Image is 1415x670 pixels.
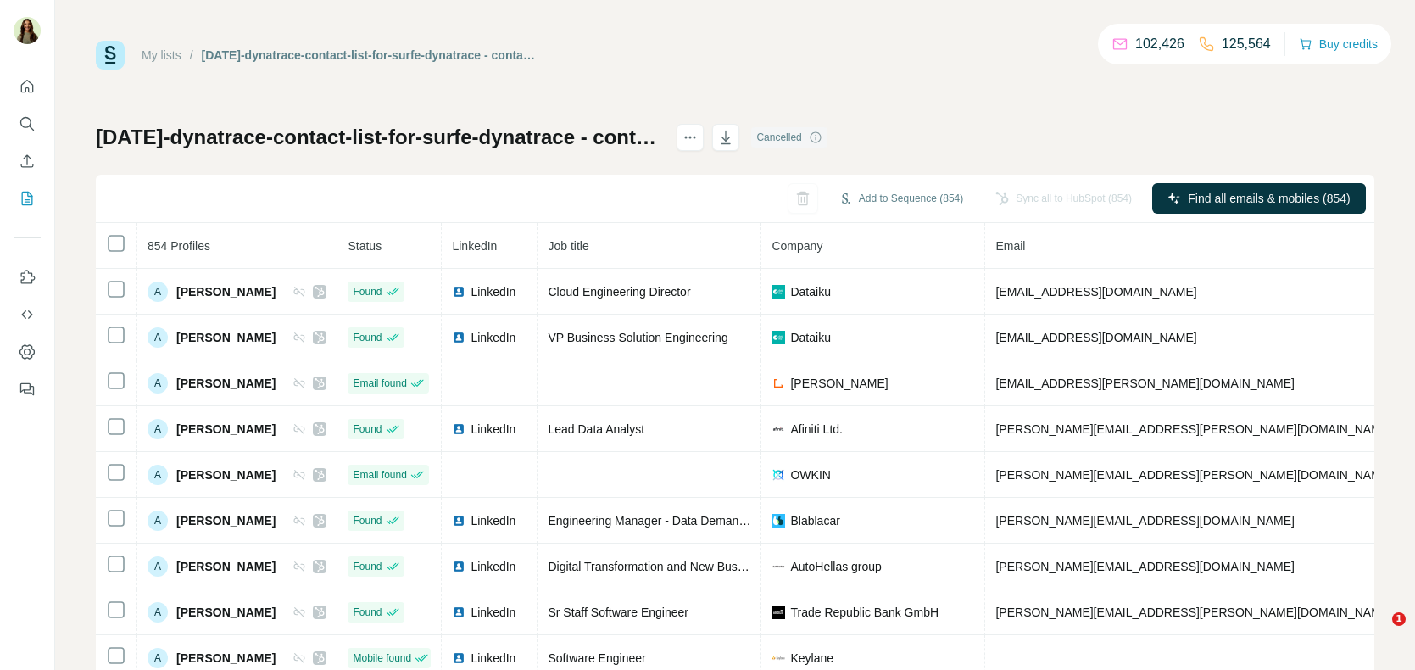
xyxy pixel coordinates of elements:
img: LinkedIn logo [452,606,465,619]
span: [PERSON_NAME] [176,650,276,667]
img: company-logo [772,514,785,528]
img: company-logo [772,285,785,299]
button: Dashboard [14,337,41,367]
span: Engineering Manager - Data Demand Team [548,514,777,528]
span: Dataiku [790,329,830,346]
span: [PERSON_NAME] [176,329,276,346]
span: [EMAIL_ADDRESS][DOMAIN_NAME] [995,285,1196,299]
span: [PERSON_NAME][EMAIL_ADDRESS][PERSON_NAME][DOMAIN_NAME] [995,468,1392,482]
span: AutoHellas group [790,558,881,575]
span: [PERSON_NAME] [176,421,276,438]
img: company-logo [772,331,785,344]
img: LinkedIn logo [452,422,465,436]
span: Email [995,239,1025,253]
span: Lead Data Analyst [548,422,644,436]
div: A [148,465,168,485]
span: Email found [353,376,406,391]
button: Buy credits [1299,32,1378,56]
span: LinkedIn [471,512,515,529]
div: Cancelled [751,127,827,148]
span: [PERSON_NAME][EMAIL_ADDRESS][DOMAIN_NAME] [995,514,1294,528]
button: Enrich CSV [14,146,41,176]
span: OWKIN [790,466,830,483]
span: [PERSON_NAME] [176,466,276,483]
img: LinkedIn logo [452,331,465,344]
span: VP Business Solution Engineering [548,331,727,344]
span: Company [772,239,822,253]
img: company-logo [772,560,785,573]
span: Found [353,284,382,299]
div: A [148,327,168,348]
button: Use Surfe on LinkedIn [14,262,41,293]
span: Found [353,422,382,437]
div: A [148,282,168,302]
span: Software Engineer [548,651,645,665]
span: Found [353,605,382,620]
span: [PERSON_NAME][EMAIL_ADDRESS][DOMAIN_NAME] [995,560,1294,573]
div: A [148,419,168,439]
img: Surfe Logo [96,41,125,70]
div: A [148,511,168,531]
div: A [148,648,168,668]
span: Found [353,559,382,574]
span: Found [353,330,382,345]
img: company-logo [772,377,785,390]
div: [DATE]-dynatrace-contact-list-for-surfe-dynatrace - contact-list-for-surfe-dynatrace-contact-list... [202,47,538,64]
span: Job title [548,239,588,253]
span: Afiniti Ltd. [790,421,842,438]
div: A [148,373,168,394]
span: [PERSON_NAME] [790,375,888,392]
span: Found [353,513,382,528]
span: [PERSON_NAME] [176,512,276,529]
span: [PERSON_NAME] [176,283,276,300]
span: LinkedIn [471,604,515,621]
button: Use Surfe API [14,299,41,330]
span: [PERSON_NAME] [176,558,276,575]
span: 1 [1392,612,1406,626]
a: My lists [142,48,181,62]
img: company-logo [772,422,785,436]
span: Trade Republic Bank GmbH [790,604,939,621]
img: company-logo [772,606,785,619]
img: LinkedIn logo [452,560,465,573]
span: [EMAIL_ADDRESS][DOMAIN_NAME] [995,331,1196,344]
p: 125,564 [1222,34,1271,54]
iframe: Intercom live chat [1357,612,1398,653]
div: A [148,602,168,623]
img: Avatar [14,17,41,44]
img: LinkedIn logo [452,514,465,528]
span: Find all emails & mobiles (854) [1188,190,1350,207]
span: [PERSON_NAME] [176,375,276,392]
button: Quick start [14,71,41,102]
button: Find all emails & mobiles (854) [1152,183,1366,214]
span: 854 Profiles [148,239,210,253]
span: Mobile found [353,650,411,666]
span: Sr Staff Software Engineer [548,606,688,619]
span: [PERSON_NAME][EMAIL_ADDRESS][PERSON_NAME][DOMAIN_NAME] [995,606,1392,619]
span: Blablacar [790,512,839,529]
img: company-logo [772,651,785,665]
img: LinkedIn logo [452,285,465,299]
span: [PERSON_NAME] [176,604,276,621]
button: Feedback [14,374,41,405]
div: A [148,556,168,577]
span: Cloud Engineering Director [548,285,690,299]
li: / [190,47,193,64]
span: LinkedIn [452,239,497,253]
span: LinkedIn [471,650,515,667]
h1: [DATE]-dynatrace-contact-list-for-surfe-dynatrace - contact-list-for-surfe-dynatrace-contact-list... [96,124,661,151]
button: Add to Sequence (854) [827,186,975,211]
span: LinkedIn [471,283,515,300]
span: LinkedIn [471,329,515,346]
span: LinkedIn [471,421,515,438]
span: Email found [353,467,406,483]
span: [PERSON_NAME][EMAIL_ADDRESS][PERSON_NAME][DOMAIN_NAME] [995,422,1392,436]
button: actions [677,124,704,151]
img: company-logo [772,468,785,482]
button: My lists [14,183,41,214]
img: LinkedIn logo [452,651,465,665]
span: Dataiku [790,283,830,300]
span: Digital Transformation and New Business Models Director [548,560,851,573]
span: Keylane [790,650,833,667]
button: Search [14,109,41,139]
